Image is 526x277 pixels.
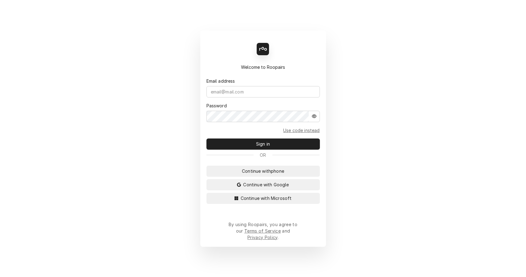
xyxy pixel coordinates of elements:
[255,141,271,147] span: Sign in
[239,195,293,201] span: Continue with Microsoft
[206,86,320,97] input: email@mail.com
[242,181,290,188] span: Continue with Google
[206,78,235,84] label: Email address
[206,152,320,158] div: Or
[283,127,320,134] a: Go to Email and code form
[206,166,320,177] button: Continue withphone
[206,138,320,150] button: Sign in
[244,228,281,234] a: Terms of Service
[206,193,320,204] button: Continue with Microsoft
[229,221,298,241] div: By using Roopairs, you agree to our and .
[241,168,285,174] span: Continue with phone
[247,235,277,240] a: Privacy Policy
[206,179,320,190] button: Continue with Google
[206,102,227,109] label: Password
[206,64,320,70] div: Welcome to Roopairs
